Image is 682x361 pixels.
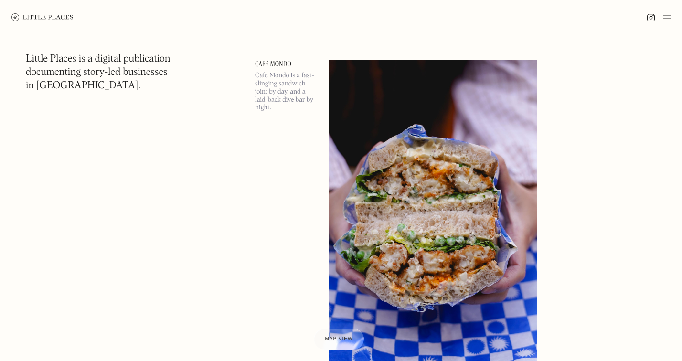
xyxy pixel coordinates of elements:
[329,60,537,361] img: Cafe Mondo
[255,60,317,68] a: Cafe Mondo
[255,72,317,112] p: Cafe Mondo is a fast-slinging sandwich joint by day, and a laid-back dive bar by night.
[26,53,170,93] h1: Little Places is a digital publication documenting story-led businesses in [GEOGRAPHIC_DATA].
[325,336,353,341] span: Map view
[314,329,364,350] a: Map view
